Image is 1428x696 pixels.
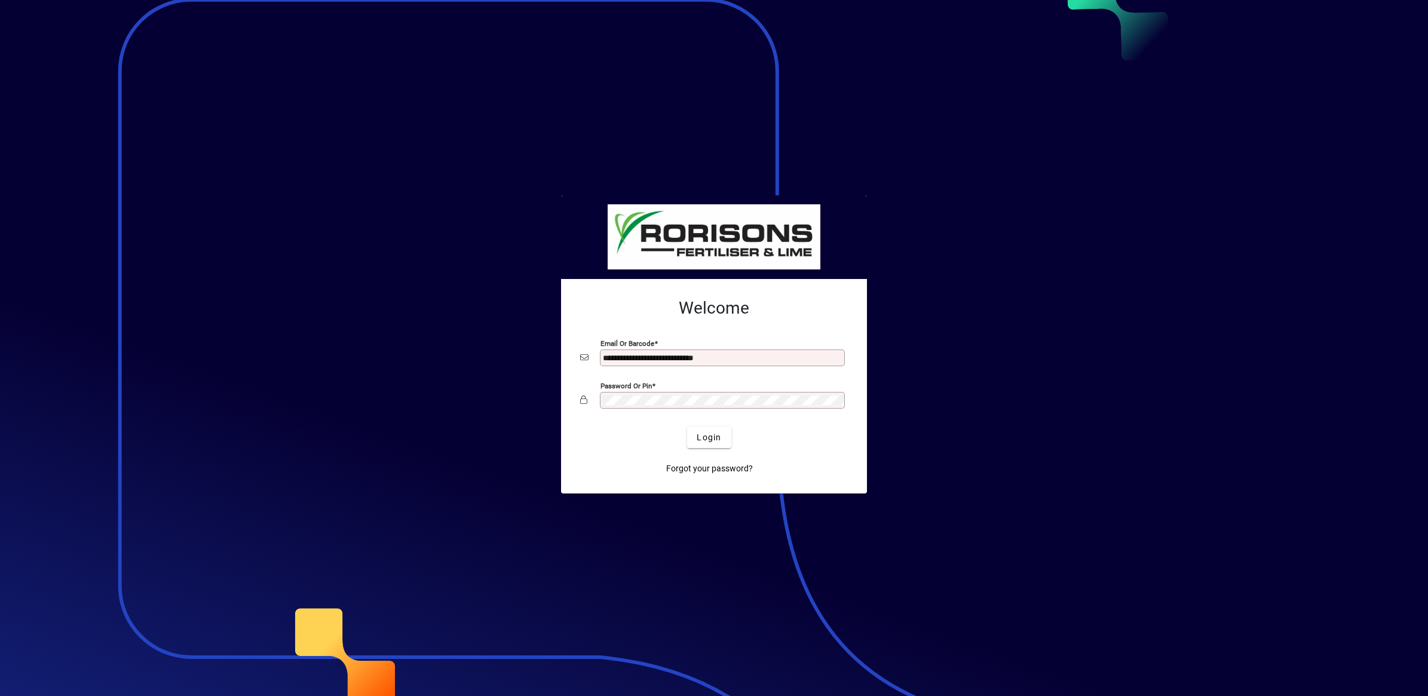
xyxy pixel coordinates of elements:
[697,431,721,444] span: Login
[661,458,758,479] a: Forgot your password?
[600,382,652,390] mat-label: Password or Pin
[600,339,654,348] mat-label: Email or Barcode
[666,462,753,475] span: Forgot your password?
[687,427,731,448] button: Login
[580,298,848,318] h2: Welcome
